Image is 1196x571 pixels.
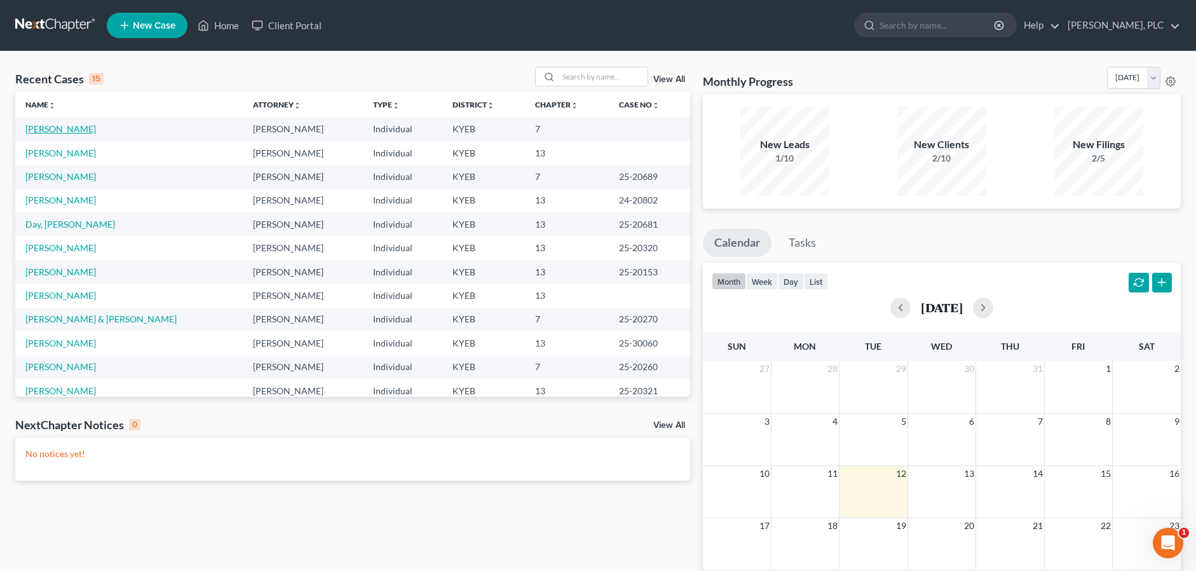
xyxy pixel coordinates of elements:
[25,219,115,230] a: Day, [PERSON_NAME]
[442,165,525,188] td: KYEB
[931,341,952,352] span: Wed
[89,73,104,85] div: 15
[525,284,609,307] td: 13
[243,117,364,141] td: [PERSON_NAME]
[831,414,839,429] span: 4
[1099,466,1112,481] span: 15
[525,117,609,141] td: 7
[609,355,690,379] td: 25-20260
[1054,137,1143,152] div: New Filings
[609,379,690,402] td: 25-20321
[243,189,364,212] td: [PERSON_NAME]
[1036,414,1044,429] span: 7
[1017,14,1060,37] a: Help
[1099,518,1112,533] span: 22
[363,308,442,331] td: Individual
[25,148,96,158] a: [PERSON_NAME]
[609,331,690,355] td: 25-30060
[25,290,96,301] a: [PERSON_NAME]
[25,385,96,396] a: [PERSON_NAME]
[25,448,680,460] p: No notices yet!
[571,102,578,109] i: unfold_more
[895,361,907,376] span: 29
[442,212,525,236] td: KYEB
[652,102,660,109] i: unfold_more
[963,518,975,533] span: 20
[525,141,609,165] td: 13
[1031,518,1044,533] span: 21
[740,152,829,165] div: 1/10
[968,414,975,429] span: 6
[1104,414,1112,429] span: 8
[363,284,442,307] td: Individual
[373,100,400,109] a: Typeunfold_more
[900,414,907,429] span: 5
[48,102,56,109] i: unfold_more
[525,165,609,188] td: 7
[1071,341,1085,352] span: Fri
[794,341,816,352] span: Mon
[1001,341,1019,352] span: Thu
[1153,528,1183,558] iframe: Intercom live chat
[25,195,96,205] a: [PERSON_NAME]
[804,273,828,290] button: list
[253,100,301,109] a: Attorneyunfold_more
[243,308,364,331] td: [PERSON_NAME]
[525,260,609,284] td: 13
[363,189,442,212] td: Individual
[25,242,96,253] a: [PERSON_NAME]
[243,284,364,307] td: [PERSON_NAME]
[1061,14,1180,37] a: [PERSON_NAME], PLC
[880,13,996,37] input: Search by name...
[243,260,364,284] td: [PERSON_NAME]
[609,308,690,331] td: 25-20270
[1031,466,1044,481] span: 14
[487,102,494,109] i: unfold_more
[619,100,660,109] a: Case Nounfold_more
[609,236,690,259] td: 25-20320
[442,308,525,331] td: KYEB
[1168,466,1181,481] span: 16
[826,518,839,533] span: 18
[897,137,986,152] div: New Clients
[653,75,685,84] a: View All
[1054,152,1143,165] div: 2/5
[746,273,778,290] button: week
[963,361,975,376] span: 30
[243,212,364,236] td: [PERSON_NAME]
[442,379,525,402] td: KYEB
[243,331,364,355] td: [PERSON_NAME]
[442,331,525,355] td: KYEB
[1031,361,1044,376] span: 31
[963,466,975,481] span: 13
[392,102,400,109] i: unfold_more
[452,100,494,109] a: Districtunfold_more
[442,355,525,379] td: KYEB
[243,236,364,259] td: [PERSON_NAME]
[15,71,104,86] div: Recent Cases
[525,236,609,259] td: 13
[442,117,525,141] td: KYEB
[758,361,771,376] span: 27
[25,338,96,348] a: [PERSON_NAME]
[243,165,364,188] td: [PERSON_NAME]
[243,141,364,165] td: [PERSON_NAME]
[363,165,442,188] td: Individual
[245,14,328,37] a: Client Portal
[826,361,839,376] span: 28
[442,141,525,165] td: KYEB
[243,379,364,402] td: [PERSON_NAME]
[1179,528,1189,538] span: 1
[363,141,442,165] td: Individual
[763,414,771,429] span: 3
[653,421,685,430] a: View All
[363,355,442,379] td: Individual
[294,102,301,109] i: unfold_more
[363,379,442,402] td: Individual
[129,419,140,430] div: 0
[535,100,578,109] a: Chapterunfold_more
[728,341,746,352] span: Sun
[1104,361,1112,376] span: 1
[25,171,96,182] a: [PERSON_NAME]
[895,518,907,533] span: 19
